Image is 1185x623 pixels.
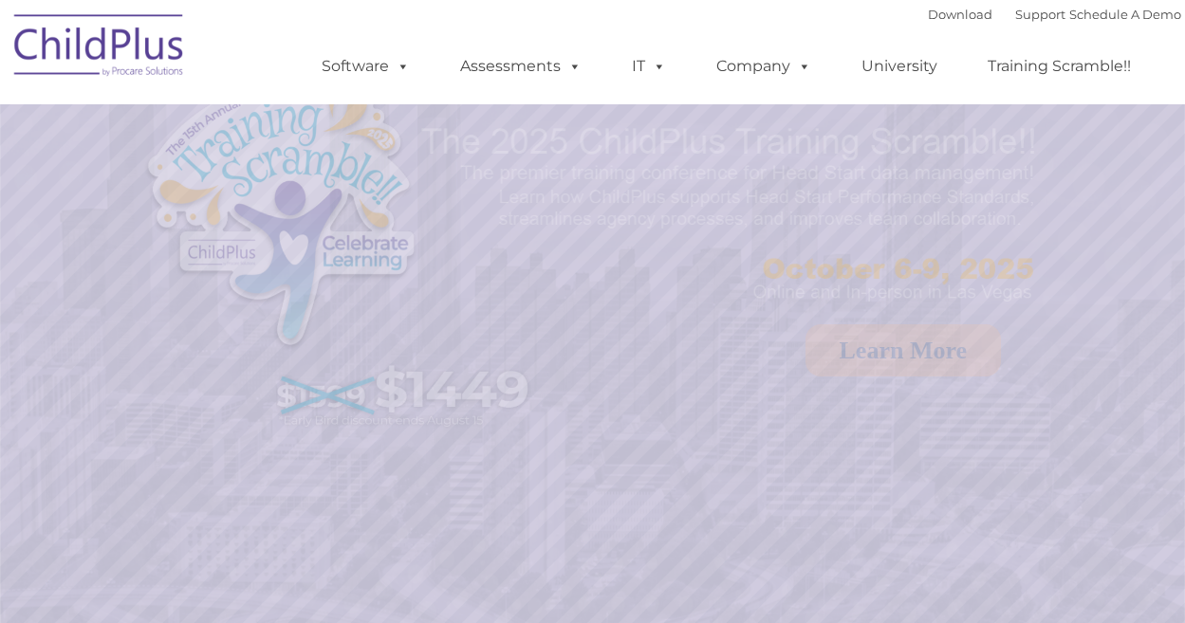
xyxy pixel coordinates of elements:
a: University [842,47,956,85]
a: Learn More [805,324,1002,376]
a: Training Scramble!! [969,47,1150,85]
img: ChildPlus by Procare Solutions [5,1,194,96]
a: Download [928,7,992,22]
a: Schedule A Demo [1069,7,1181,22]
a: Company [697,47,830,85]
font: | [928,7,1181,22]
a: IT [613,47,685,85]
a: Software [303,47,429,85]
a: Assessments [441,47,601,85]
a: Support [1015,7,1065,22]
